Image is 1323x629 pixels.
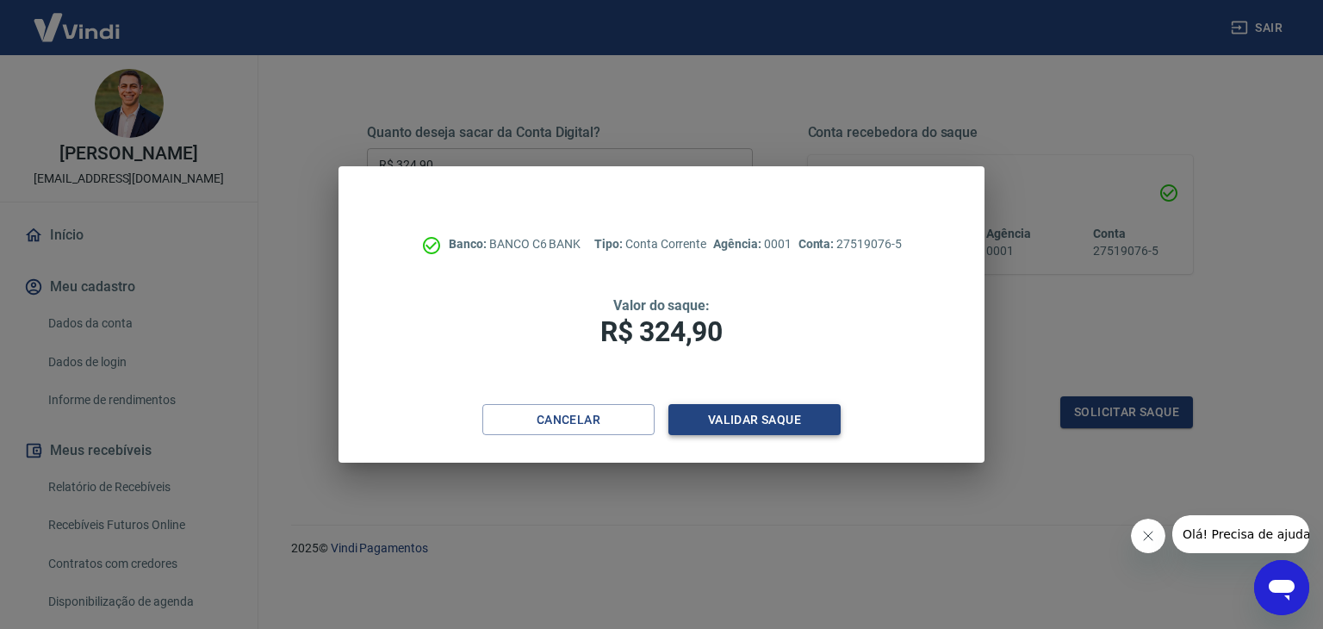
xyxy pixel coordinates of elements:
iframe: Botão para abrir a janela de mensagens [1254,560,1309,615]
p: 0001 [713,235,791,253]
span: Valor do saque: [613,297,710,314]
iframe: Fechar mensagem [1131,519,1165,553]
span: Tipo: [594,237,625,251]
button: Validar saque [668,404,841,436]
span: Olá! Precisa de ajuda? [10,12,145,26]
p: BANCO C6 BANK [449,235,581,253]
span: Banco: [449,237,489,251]
p: 27519076-5 [798,235,902,253]
button: Cancelar [482,404,655,436]
iframe: Mensagem da empresa [1172,515,1309,553]
span: Agência: [713,237,764,251]
span: Conta: [798,237,837,251]
p: Conta Corrente [594,235,706,253]
span: R$ 324,90 [600,315,723,348]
